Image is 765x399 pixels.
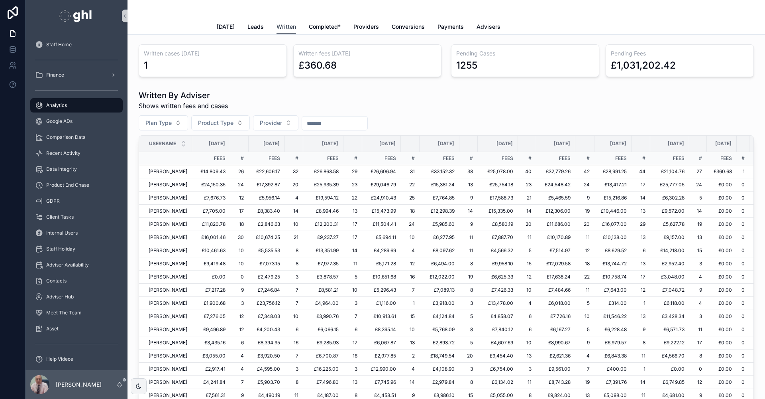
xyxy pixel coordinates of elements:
td: [PERSON_NAME] [139,178,192,192]
td: 44 [632,165,650,178]
td: £11,820.78 [192,218,230,231]
a: Completed* [309,20,341,36]
td: 5 [343,271,362,284]
td: £24,548.42 [536,178,575,192]
td: 24 [575,178,594,192]
td: 11 [575,231,594,244]
td: £13,351.99 [303,244,343,257]
td: 40 [518,165,536,178]
span: Adviser Hub [46,294,74,300]
td: Fees [192,152,230,165]
span: Meet The Team [46,310,82,316]
td: £7,705.00 [192,205,230,218]
span: [DATE] [379,140,396,147]
td: 13 [632,257,650,271]
td: £7,217.28 [192,284,230,297]
td: 22 [343,192,362,205]
td: 31 [401,165,420,178]
td: 0 [230,271,249,284]
a: Help Videos [30,352,123,366]
a: GDPR [30,194,123,208]
td: 17 [343,218,362,231]
td: 20 [285,178,303,192]
td: £10,651.68 [362,271,401,284]
td: £3,048.00 [650,271,689,284]
td: 15 [689,244,707,257]
td: 24 [401,218,420,231]
span: Recent Activity [46,150,80,156]
td: £7,887.70 [478,231,518,244]
td: 14 [459,205,478,218]
td: 13 [632,231,650,244]
h3: Written fees [DATE] [298,49,436,57]
td: £0.00 [707,257,737,271]
td: 18 [401,205,420,218]
div: 1255 [456,59,477,72]
td: 19 [459,271,478,284]
a: Google ADs [30,114,123,128]
span: Contacts [46,278,67,284]
span: Advisers [477,23,500,31]
td: 10 [343,284,362,297]
td: 38 [459,165,478,178]
span: Internal Users [46,230,78,236]
td: £5,465.59 [536,192,575,205]
td: £32,779.26 [536,165,575,178]
td: 0 [737,244,749,257]
td: 14 [285,205,303,218]
td: £25,935.39 [303,178,343,192]
h3: Pending Cases [456,49,594,57]
span: Written [277,23,296,31]
span: Analytics [46,102,67,109]
td: £24,150.35 [192,178,230,192]
span: Provider [260,119,282,127]
span: Leads [247,23,264,31]
td: £10,170.89 [536,231,575,244]
td: £8,097.62 [420,244,459,257]
td: 42 [575,165,594,178]
td: 18 [575,257,594,271]
td: 29 [343,165,362,178]
span: Staff Holiday [46,246,75,252]
span: [DATE] [263,140,280,147]
td: £8,994.46 [303,205,343,218]
td: Fees [536,152,575,165]
td: £12,022.00 [420,271,459,284]
a: [DATE] [217,20,235,36]
span: [DATE] [209,140,225,147]
td: 18 [230,218,249,231]
td: [PERSON_NAME] [139,284,192,297]
td: £13,417.21 [594,178,632,192]
button: Select Button [139,115,188,130]
a: Client Tasks [30,210,123,224]
td: # [230,152,249,165]
td: 6 [632,244,650,257]
a: Product End Chase [30,178,123,192]
td: £15,216.86 [594,192,632,205]
a: Data Integrity [30,162,123,176]
span: [DATE] [496,140,513,147]
td: 14 [632,192,650,205]
td: 11 [459,244,478,257]
td: 3 [689,257,707,271]
td: # [459,152,478,165]
td: £11,504.41 [362,218,401,231]
td: £0.00 [707,218,737,231]
td: £10,758.74 [594,271,632,284]
td: £0.00 [192,271,230,284]
td: 5 [689,192,707,205]
td: 0 [737,257,749,271]
td: 9 [459,218,478,231]
span: Finance [46,72,64,78]
td: 8 [285,244,303,257]
td: # [737,152,749,165]
td: 0 [737,231,749,244]
a: Staff Home [30,38,123,52]
td: # [401,152,420,165]
td: £6,625.33 [478,271,518,284]
span: Asset [46,326,59,332]
td: £6,494.00 [420,257,459,271]
td: 12 [230,192,249,205]
td: £24,910.43 [362,192,401,205]
td: £12,029.58 [536,257,575,271]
